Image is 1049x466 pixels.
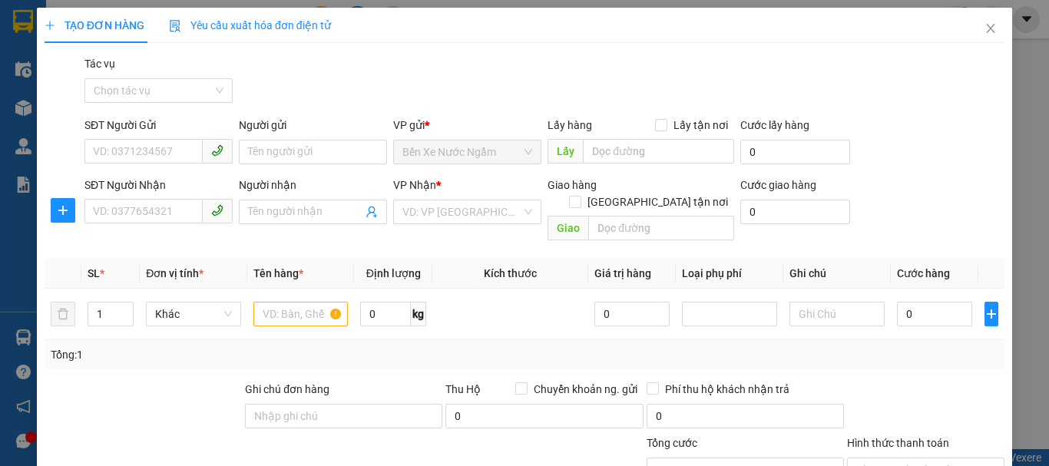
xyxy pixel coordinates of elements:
[146,267,204,279] span: Đơn vị tính
[984,22,997,35] span: close
[548,119,592,131] span: Lấy hàng
[402,140,532,164] span: Bến Xe Nước Ngầm
[676,259,783,289] th: Loại phụ phí
[740,140,850,164] input: Cước lấy hàng
[239,117,387,134] div: Người gửi
[583,139,734,164] input: Dọc đường
[740,200,850,224] input: Cước giao hàng
[169,19,331,31] span: Yêu cầu xuất hóa đơn điện tử
[84,117,233,134] div: SĐT Người Gửi
[88,267,100,279] span: SL
[253,302,349,326] input: VD: Bàn, Ghế
[155,302,232,326] span: Khác
[393,117,541,134] div: VP gửi
[411,302,426,326] span: kg
[51,198,75,223] button: plus
[659,381,796,398] span: Phí thu hộ khách nhận trả
[548,139,583,164] span: Lấy
[581,193,734,210] span: [GEOGRAPHIC_DATA] tận nơi
[897,267,950,279] span: Cước hàng
[211,144,223,157] span: phone
[366,267,421,279] span: Định lượng
[366,206,378,218] span: user-add
[45,20,55,31] span: plus
[45,19,144,31] span: TẠO ĐƠN HÀNG
[169,20,181,32] img: icon
[783,259,891,289] th: Ghi chú
[245,404,442,428] input: Ghi chú đơn hàng
[985,308,998,320] span: plus
[789,302,885,326] input: Ghi Chú
[594,267,651,279] span: Giá trị hàng
[51,302,75,326] button: delete
[548,216,588,240] span: Giao
[84,58,115,70] label: Tác vụ
[588,216,734,240] input: Dọc đường
[393,179,436,191] span: VP Nhận
[445,383,481,395] span: Thu Hộ
[740,179,816,191] label: Cước giao hàng
[969,8,1012,51] button: Close
[548,179,597,191] span: Giao hàng
[84,177,233,193] div: SĐT Người Nhận
[245,383,329,395] label: Ghi chú đơn hàng
[528,381,644,398] span: Chuyển khoản ng. gửi
[51,346,406,363] div: Tổng: 1
[253,267,303,279] span: Tên hàng
[594,302,670,326] input: 0
[211,204,223,216] span: phone
[740,119,809,131] label: Cước lấy hàng
[484,267,537,279] span: Kích thước
[239,177,387,193] div: Người nhận
[984,302,998,326] button: plus
[667,117,734,134] span: Lấy tận nơi
[647,437,697,449] span: Tổng cước
[847,437,949,449] label: Hình thức thanh toán
[51,204,74,216] span: plus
